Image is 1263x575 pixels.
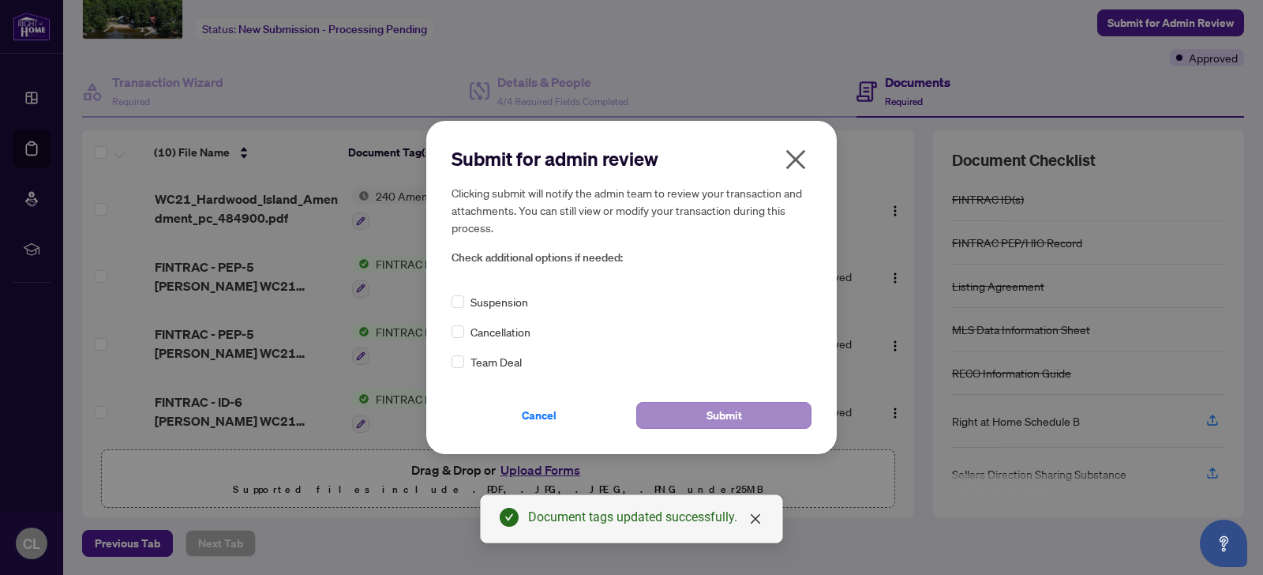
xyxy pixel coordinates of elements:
[452,249,811,267] span: Check additional options if needed:
[528,508,763,527] div: Document tags updated successfully.
[783,147,808,172] span: close
[747,510,764,528] a: Close
[500,508,519,527] span: check-circle
[452,146,811,171] h2: Submit for admin review
[452,402,627,429] button: Cancel
[749,513,762,525] span: close
[1200,520,1247,567] button: Open asap
[522,403,557,428] span: Cancel
[452,184,811,236] h5: Clicking submit will notify the admin team to review your transaction and attachments. You can st...
[470,353,522,370] span: Team Deal
[470,293,528,310] span: Suspension
[636,402,811,429] button: Submit
[706,403,742,428] span: Submit
[470,323,530,340] span: Cancellation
